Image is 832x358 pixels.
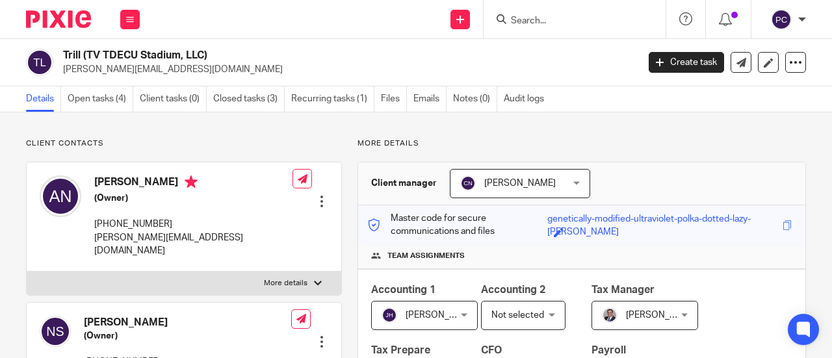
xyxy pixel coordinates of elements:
span: [PERSON_NAME] [626,311,697,320]
a: Notes (0) [453,86,497,112]
span: CFO [481,345,502,355]
span: [PERSON_NAME] [484,179,556,188]
span: [PERSON_NAME] [406,311,477,320]
p: [PERSON_NAME][EMAIL_ADDRESS][DOMAIN_NAME] [94,231,292,258]
p: [PHONE_NUMBER] [94,218,292,231]
span: Not selected [491,311,544,320]
span: Team assignments [387,251,465,261]
img: thumbnail_IMG_0720.jpg [602,307,617,323]
a: Recurring tasks (1) [291,86,374,112]
img: svg%3E [460,175,476,191]
h5: (Owner) [84,329,291,342]
p: Master code for secure communications and files [368,212,547,238]
input: Search [510,16,627,27]
a: Open tasks (4) [68,86,133,112]
span: Payroll [591,345,626,355]
h4: [PERSON_NAME] [94,175,292,192]
img: svg%3E [40,316,71,347]
img: svg%3E [771,9,792,30]
a: Closed tasks (3) [213,86,285,112]
h3: Client manager [371,177,437,190]
a: Audit logs [504,86,551,112]
h5: (Owner) [94,192,292,205]
span: Accounting 2 [481,285,545,295]
a: Create task [649,52,724,73]
h2: Trill (TV TDECU Stadium, LLC) [63,49,516,62]
img: Pixie [26,10,91,28]
h4: [PERSON_NAME] [84,316,291,329]
a: Details [26,86,61,112]
i: Primary [185,175,198,188]
a: Files [381,86,407,112]
img: svg%3E [40,175,81,217]
div: genetically-modified-ultraviolet-polka-dotted-lazy-[PERSON_NAME] [547,212,779,227]
span: Tax Manager [591,285,655,295]
a: Emails [413,86,447,112]
p: More details [264,278,307,288]
a: Client tasks (0) [140,86,207,112]
span: Tax Prepare [371,345,430,355]
p: More details [357,138,806,149]
img: svg%3E [382,307,397,323]
span: Accounting 1 [371,285,435,295]
p: Client contacts [26,138,342,149]
img: svg%3E [26,49,53,76]
p: [PERSON_NAME][EMAIL_ADDRESS][DOMAIN_NAME] [63,63,629,76]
